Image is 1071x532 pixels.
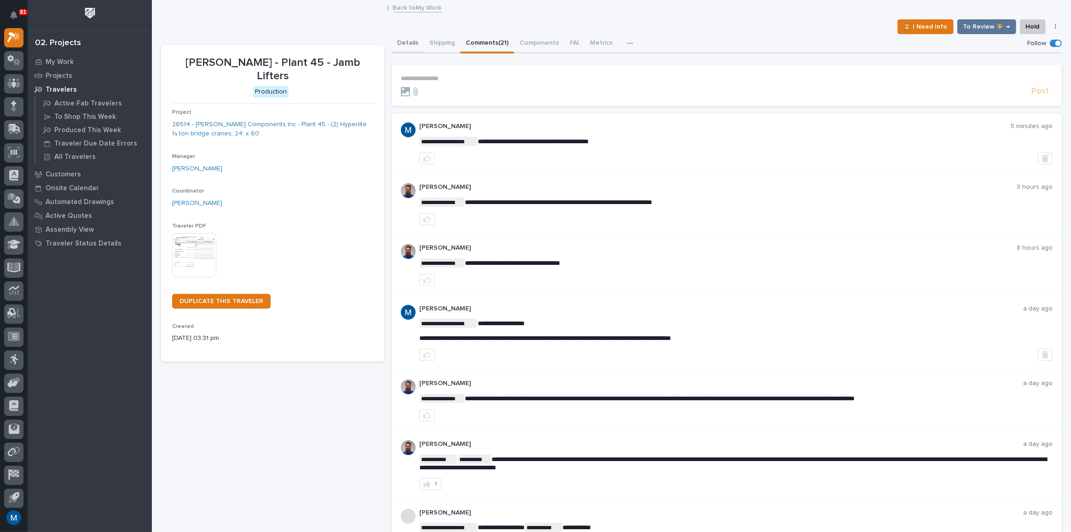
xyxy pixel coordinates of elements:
button: Post [1028,86,1053,97]
span: ⏳ I Need Info [903,21,948,32]
img: 6hTokn1ETDGPf9BPokIQ [401,380,416,394]
div: 02. Projects [35,38,81,48]
button: Details [392,34,424,53]
span: Coordinator [172,188,204,194]
a: Customers [28,167,152,181]
img: Workspace Logo [81,5,98,22]
span: Created [172,324,194,329]
button: like this post [419,349,435,361]
button: 1 [419,478,441,490]
span: Project [172,110,191,115]
p: 3 hours ago [1017,183,1053,191]
span: Traveler PDF [172,223,206,229]
button: Notifications [4,6,23,25]
p: Assembly View [46,226,94,234]
div: Notifications81 [12,11,23,26]
a: Automated Drawings [28,195,152,209]
p: My Work [46,58,74,66]
a: Traveler Status Details [28,236,152,250]
p: a day ago [1023,380,1053,387]
p: [PERSON_NAME] [419,183,1017,191]
p: To Shop This Week [54,113,116,121]
button: like this post [419,274,435,286]
p: Customers [46,170,81,179]
a: Produced This Week [35,123,152,136]
a: Projects [28,69,152,82]
p: [PERSON_NAME] [419,509,1023,517]
a: Travelers [28,82,152,96]
a: Active Quotes [28,209,152,222]
button: ⏳ I Need Info [897,19,954,34]
p: All Travelers [54,153,96,161]
img: 6hTokn1ETDGPf9BPokIQ [401,244,416,259]
span: Post [1031,86,1049,97]
p: Produced This Week [54,126,121,134]
a: All Travelers [35,150,152,163]
p: Automated Drawings [46,198,114,206]
span: Hold [1026,21,1040,32]
span: DUPLICATE THIS TRAVELER [179,298,263,304]
a: To Shop This Week [35,110,152,123]
p: Onsite Calendar [46,184,99,193]
p: a day ago [1023,440,1053,448]
button: users-avatar [4,508,23,527]
p: a day ago [1023,509,1053,517]
p: [PERSON_NAME] - Plant 45 - Jamb Lifters [172,56,373,83]
a: Traveler Due Date Errors [35,137,152,150]
p: 5 minutes ago [1011,123,1053,130]
button: Comments (21) [460,34,514,53]
button: like this post [419,152,435,164]
button: FAI [564,34,585,53]
p: Traveler Status Details [46,240,122,248]
img: 6hTokn1ETDGPf9BPokIQ [401,183,416,198]
p: 81 [20,9,26,15]
p: [DATE] 03:31 pm [172,333,373,343]
button: Hold [1020,19,1046,34]
button: Components [514,34,564,53]
span: Manager [172,154,195,159]
a: Onsite Calendar [28,181,152,195]
p: a day ago [1023,305,1053,313]
p: Follow [1027,40,1046,47]
img: ACg8ocIvjV8JvZpAypjhyiWMpaojd8dqkqUuCyfg92_2FdJdOC49qw=s96-c [401,305,416,320]
p: Projects [46,72,72,80]
a: 26514 - [PERSON_NAME] Components Inc - Plant 45 - (2) Hyperlite ¼ ton bridge cranes; 24’ x 60’ [172,120,373,139]
span: To Review 👨‍🏭 → [963,21,1010,32]
img: ACg8ocIvjV8JvZpAypjhyiWMpaojd8dqkqUuCyfg92_2FdJdOC49qw=s96-c [401,123,416,137]
button: like this post [419,213,435,225]
p: [PERSON_NAME] [419,380,1023,387]
p: Travelers [46,86,77,94]
div: 1 [434,481,437,487]
a: Active Fab Travelers [35,97,152,110]
p: Traveler Due Date Errors [54,140,137,148]
p: [PERSON_NAME] [419,244,1017,252]
button: Metrics [585,34,618,53]
p: Active Quotes [46,212,92,220]
button: like this post [419,409,435,421]
p: [PERSON_NAME] [419,440,1023,448]
a: [PERSON_NAME] [172,164,222,174]
button: Shipping [424,34,460,53]
a: [PERSON_NAME] [172,199,222,208]
p: 8 hours ago [1017,244,1053,252]
a: Assembly View [28,222,152,236]
p: Active Fab Travelers [54,99,122,108]
a: DUPLICATE THIS TRAVELER [172,294,271,309]
a: My Work [28,55,152,69]
button: Delete post [1038,349,1053,361]
button: To Review 👨‍🏭 → [957,19,1016,34]
div: Production [253,86,289,98]
button: Delete post [1038,152,1053,164]
p: [PERSON_NAME] [419,305,1023,313]
a: Back toMy Work [393,2,442,12]
img: 6hTokn1ETDGPf9BPokIQ [401,440,416,455]
p: [PERSON_NAME] [419,123,1011,130]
